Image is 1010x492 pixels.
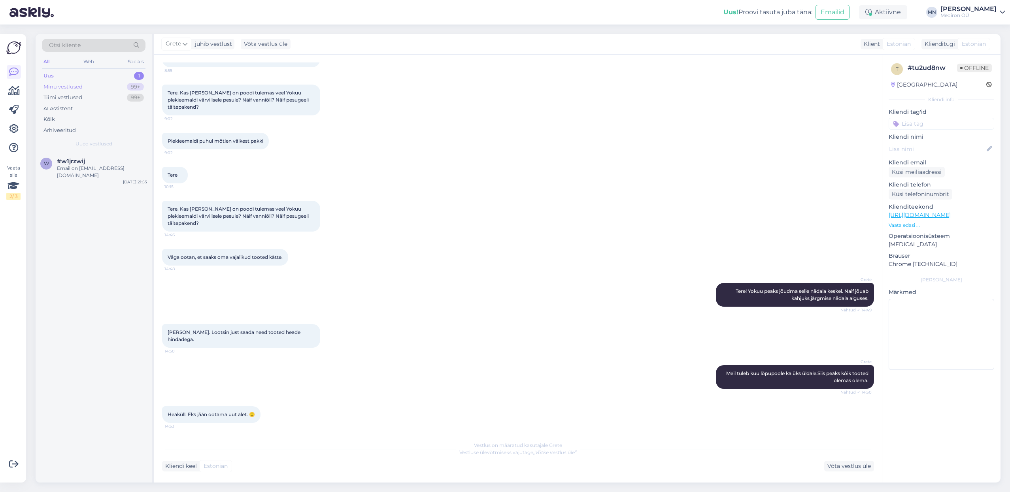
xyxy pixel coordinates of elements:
[168,329,302,342] span: [PERSON_NAME]. Lootsin just saada need tooted heade hindadega.
[164,423,194,429] span: 14:53
[889,133,994,141] p: Kliendi nimi
[726,370,870,383] span: Meil tuleb kuu lõpupoole ka üks üldale.Siis peaks kõik tooted olemas olema.
[889,203,994,211] p: Klienditeekond
[840,307,872,313] span: Nähtud ✓ 14:49
[241,39,291,49] div: Võta vestlus üle
[42,57,51,67] div: All
[889,96,994,103] div: Kliendi info
[889,252,994,260] p: Brauser
[962,40,986,48] span: Estonian
[723,8,738,16] b: Uus!
[824,461,874,471] div: Võta vestlus üle
[168,254,283,260] span: Väga ootan, et saaks oma vajalikud tooted kätte.
[44,160,49,166] span: w
[168,206,310,226] span: Tere. Kas [PERSON_NAME] on poodi tulemas veel Yokuu plekieemaldi värvilisele pesule? Näif vanniõl...
[891,81,957,89] div: [GEOGRAPHIC_DATA]
[164,116,194,122] span: 9:02
[204,462,228,470] span: Estonian
[926,7,937,18] div: MN
[889,276,994,283] div: [PERSON_NAME]
[896,66,899,72] span: t
[127,94,144,102] div: 99+
[889,145,985,153] input: Lisa nimi
[889,232,994,240] p: Operatsioonisüsteem
[889,260,994,268] p: Chrome [TECHNICAL_ID]
[134,72,144,80] div: 1
[816,5,850,20] button: Emailid
[459,449,577,455] span: Vestluse ülevõtmiseks vajutage
[168,172,177,178] span: Tere
[889,158,994,167] p: Kliendi email
[533,449,577,455] i: „Võtke vestlus üle”
[889,211,951,219] a: [URL][DOMAIN_NAME]
[861,40,880,48] div: Klient
[908,63,957,73] div: # tu2ud8nw
[57,165,147,179] div: Email on [EMAIL_ADDRESS][DOMAIN_NAME]
[127,83,144,91] div: 99+
[889,108,994,116] p: Kliendi tag'id
[166,40,181,48] span: Grete
[168,411,255,417] span: Heaküll. Eks jään ootama uut alet. 🙂
[940,6,1005,19] a: [PERSON_NAME]Mediron OÜ
[164,150,194,156] span: 9:02
[164,348,194,354] span: 14:50
[43,115,55,123] div: Kõik
[164,184,194,190] span: 10:15
[192,40,232,48] div: juhib vestlust
[889,118,994,130] input: Lisa tag
[889,222,994,229] p: Vaata edasi ...
[842,359,872,365] span: Grete
[889,189,952,200] div: Küsi telefoninumbrit
[921,40,955,48] div: Klienditugi
[6,193,21,200] div: 2 / 3
[43,72,54,80] div: Uus
[889,288,994,296] p: Märkmed
[126,57,145,67] div: Socials
[168,138,263,144] span: Plekieemaldi puhul mõtlen väikest pakki
[43,126,76,134] div: Arhiveeritud
[164,68,194,74] span: 8:55
[168,90,310,110] span: Tere. Kas [PERSON_NAME] on poodi tulemas veel Yokuu plekieemaldi värvilisele pesule? Näif vanniõl...
[43,94,82,102] div: Tiimi vestlused
[6,164,21,200] div: Vaata siia
[889,181,994,189] p: Kliendi telefon
[887,40,911,48] span: Estonian
[736,288,870,301] span: Tere! Yokuu peaks jõudma selle nädala keskel. Naif jõuab kahjuks järgmise nädala alguses.
[57,158,85,165] span: #w1jrzwij
[474,442,562,448] span: Vestlus on määratud kasutajale Grete
[840,389,872,395] span: Nähtud ✓ 14:50
[123,179,147,185] div: [DATE] 21:53
[842,277,872,283] span: Grete
[82,57,96,67] div: Web
[723,8,812,17] div: Proovi tasuta juba täna:
[889,240,994,249] p: [MEDICAL_DATA]
[162,462,197,470] div: Kliendi keel
[940,6,997,12] div: [PERSON_NAME]
[164,266,194,272] span: 14:48
[43,105,73,113] div: AI Assistent
[49,41,81,49] span: Otsi kliente
[859,5,907,19] div: Aktiivne
[889,167,945,177] div: Küsi meiliaadressi
[6,40,21,55] img: Askly Logo
[76,140,112,147] span: Uued vestlused
[164,232,194,238] span: 14:46
[957,64,992,72] span: Offline
[940,12,997,19] div: Mediron OÜ
[43,83,83,91] div: Minu vestlused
